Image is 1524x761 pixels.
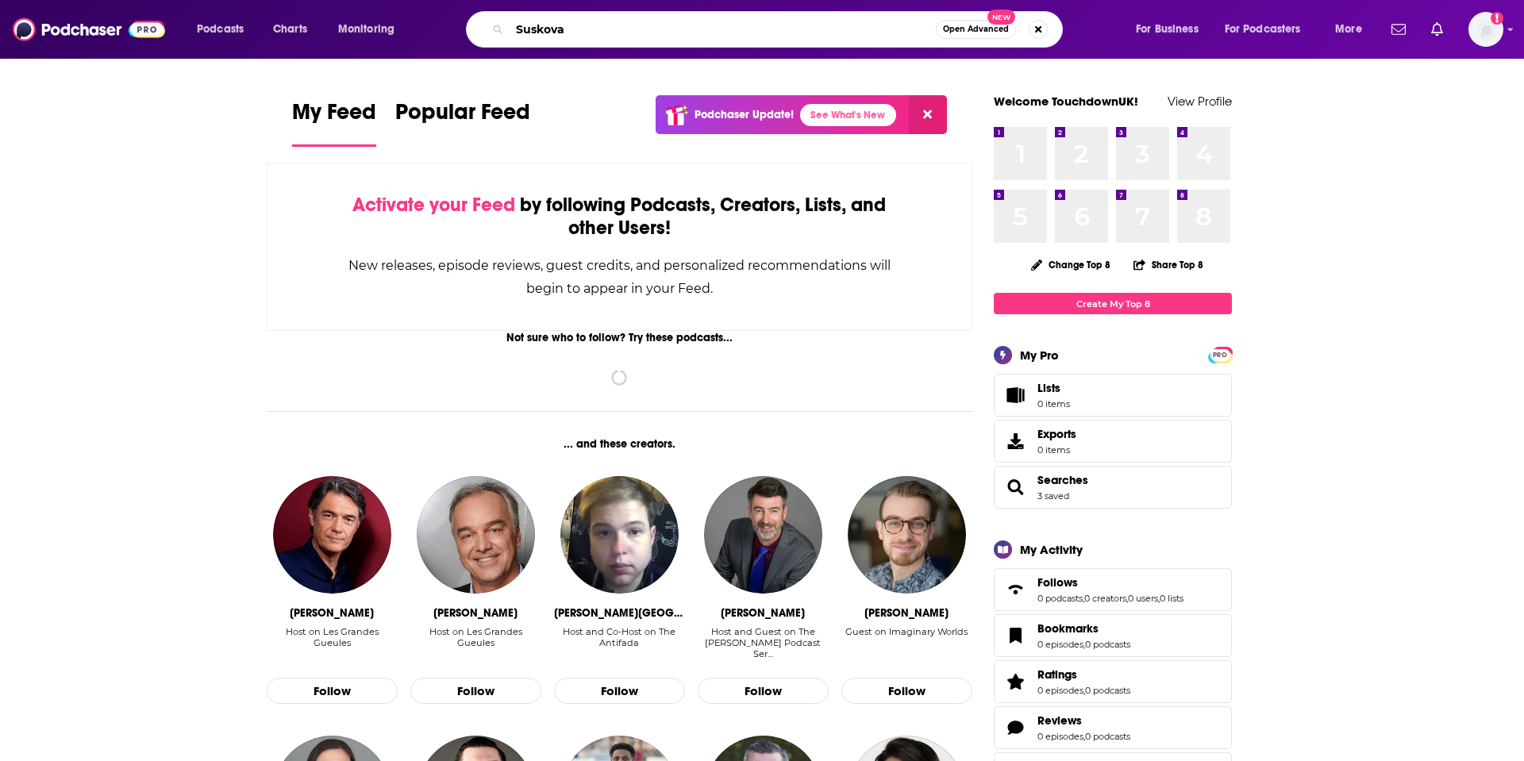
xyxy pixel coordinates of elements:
input: Search podcasts, credits, & more... [510,17,936,42]
span: Open Advanced [943,25,1009,33]
button: open menu [327,17,415,42]
img: User Profile [1468,12,1503,47]
span: For Business [1136,18,1199,40]
a: Show notifications dropdown [1425,16,1449,43]
button: Show profile menu [1468,12,1503,47]
a: Show notifications dropdown [1385,16,1412,43]
span: New [987,10,1016,25]
span: Logged in as TouchdownUK [1468,12,1503,47]
button: open menu [1324,17,1382,42]
a: See What's New [800,104,896,126]
span: Monitoring [338,18,394,40]
a: Charts [263,17,317,42]
button: open menu [1125,17,1218,42]
img: Podchaser - Follow, Share and Rate Podcasts [13,14,165,44]
span: Charts [273,18,307,40]
button: open menu [1214,17,1324,42]
svg: Add a profile image [1491,12,1503,25]
div: Search podcasts, credits, & more... [481,11,1078,48]
span: For Podcasters [1225,18,1301,40]
button: open menu [186,17,264,42]
span: Podcasts [197,18,244,40]
button: Open AdvancedNew [936,20,1016,39]
span: More [1335,18,1362,40]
